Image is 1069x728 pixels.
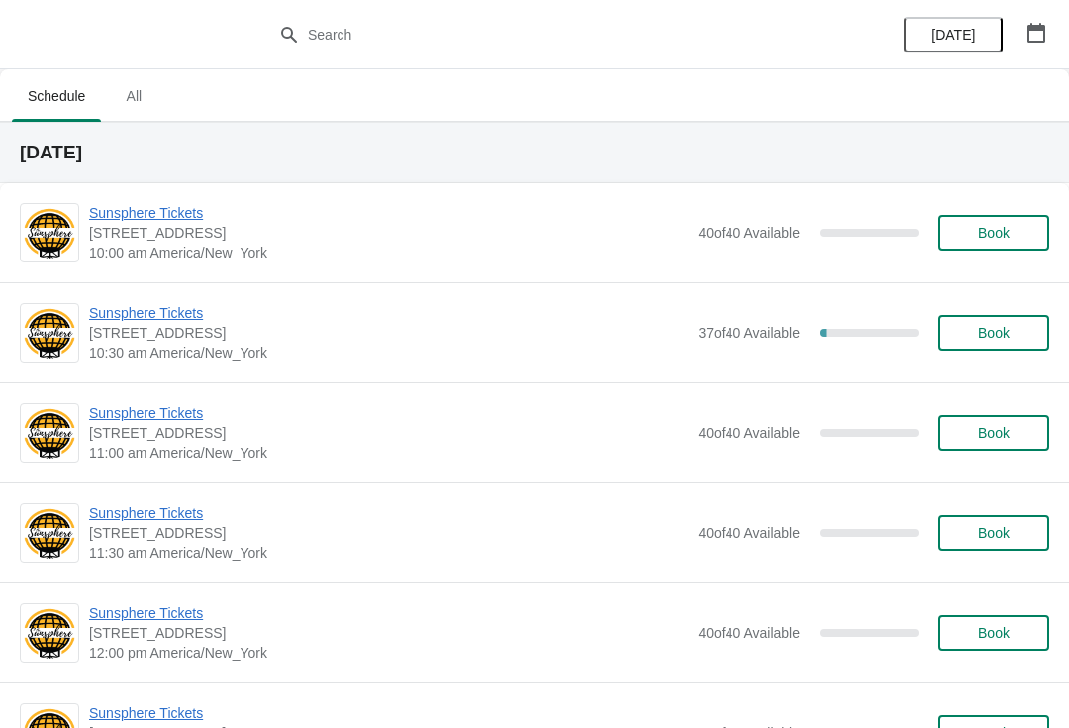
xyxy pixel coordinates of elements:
span: [STREET_ADDRESS] [89,623,688,643]
span: Sunsphere Tickets [89,503,688,523]
span: Sunsphere Tickets [89,203,688,223]
img: Sunsphere Tickets | 810 Clinch Avenue, Knoxville, TN, USA | 12:00 pm America/New_York [21,606,78,661]
span: 40 of 40 Available [698,225,800,241]
span: 10:30 am America/New_York [89,343,688,363]
span: 11:00 am America/New_York [89,443,688,463]
span: 10:00 am America/New_York [89,243,688,262]
img: Sunsphere Tickets | 810 Clinch Avenue, Knoxville, TN, USA | 10:30 am America/New_York [21,306,78,361]
button: [DATE] [904,17,1003,52]
h2: [DATE] [20,143,1049,162]
span: 40 of 40 Available [698,425,800,441]
button: Book [938,615,1049,651]
span: Book [978,625,1010,641]
span: 12:00 pm America/New_York [89,643,688,663]
span: Book [978,225,1010,241]
img: Sunsphere Tickets | 810 Clinch Avenue, Knoxville, TN, USA | 11:30 am America/New_York [21,506,78,561]
span: [STREET_ADDRESS] [89,423,688,443]
span: 40 of 40 Available [698,625,800,641]
span: All [109,78,158,114]
span: [STREET_ADDRESS] [89,523,688,543]
span: Sunsphere Tickets [89,603,688,623]
span: 11:30 am America/New_York [89,543,688,563]
button: Book [938,315,1049,351]
span: [DATE] [931,27,975,43]
span: [STREET_ADDRESS] [89,323,688,343]
span: Sunsphere Tickets [89,303,688,323]
button: Book [938,515,1049,551]
img: Sunsphere Tickets | 810 Clinch Avenue, Knoxville, TN, USA | 11:00 am America/New_York [21,406,78,461]
span: Sunsphere Tickets [89,703,688,723]
button: Book [938,215,1049,251]
span: 40 of 40 Available [698,525,800,541]
span: Sunsphere Tickets [89,403,688,423]
img: Sunsphere Tickets | 810 Clinch Avenue, Knoxville, TN, USA | 10:00 am America/New_York [21,206,78,260]
span: Book [978,525,1010,541]
span: 37 of 40 Available [698,325,800,341]
span: Book [978,425,1010,441]
span: [STREET_ADDRESS] [89,223,688,243]
input: Search [307,17,802,52]
button: Book [938,415,1049,451]
span: Schedule [12,78,101,114]
span: Book [978,325,1010,341]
